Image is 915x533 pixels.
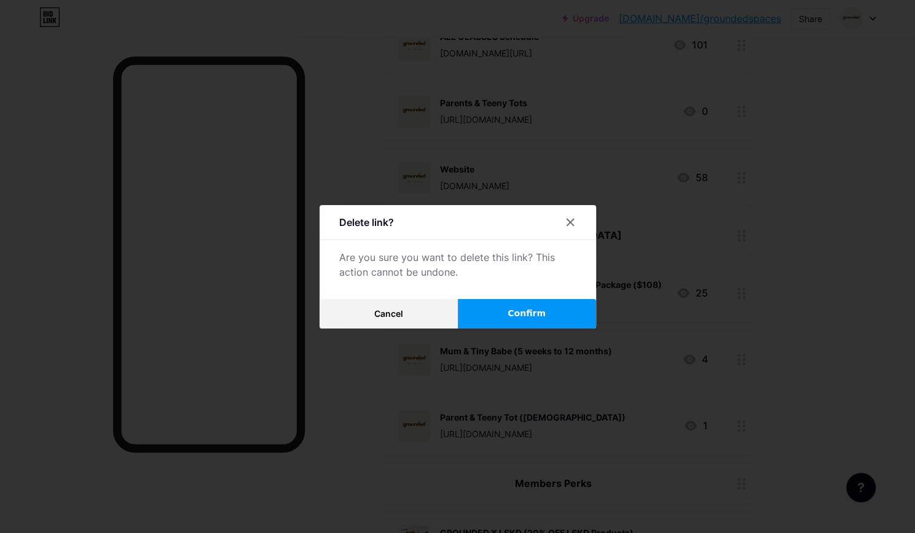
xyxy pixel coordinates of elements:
button: Cancel [320,299,458,329]
span: Confirm [508,307,546,320]
div: Delete link? [339,215,394,230]
span: Cancel [374,308,403,319]
button: Confirm [458,299,596,329]
div: Are you sure you want to delete this link? This action cannot be undone. [339,250,576,279]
